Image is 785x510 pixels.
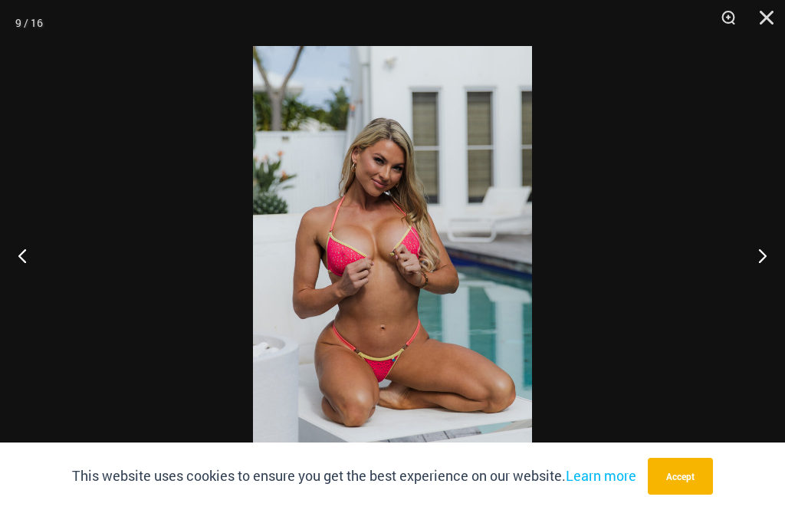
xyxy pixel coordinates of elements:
button: Next [728,217,785,294]
button: Accept [648,458,713,495]
div: 9 / 16 [15,12,43,35]
p: This website uses cookies to ensure you get the best experience on our website. [72,465,636,488]
img: Bubble Mesh Highlight Pink 323 Top 469 Thong 05 [253,46,532,464]
a: Learn more [566,466,636,485]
